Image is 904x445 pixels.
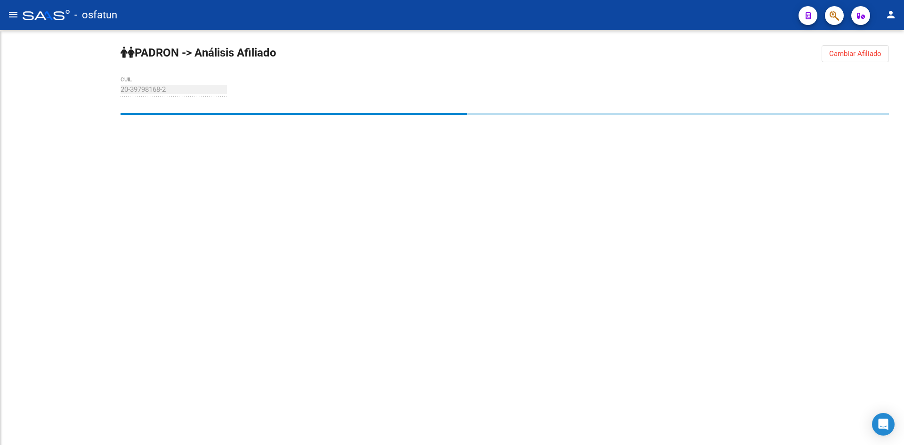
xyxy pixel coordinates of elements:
button: Cambiar Afiliado [822,45,889,62]
span: - osfatun [74,5,117,25]
span: Cambiar Afiliado [829,49,881,58]
mat-icon: person [885,9,896,20]
div: Open Intercom Messenger [872,413,895,436]
mat-icon: menu [8,9,19,20]
strong: PADRON -> Análisis Afiliado [121,46,276,59]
